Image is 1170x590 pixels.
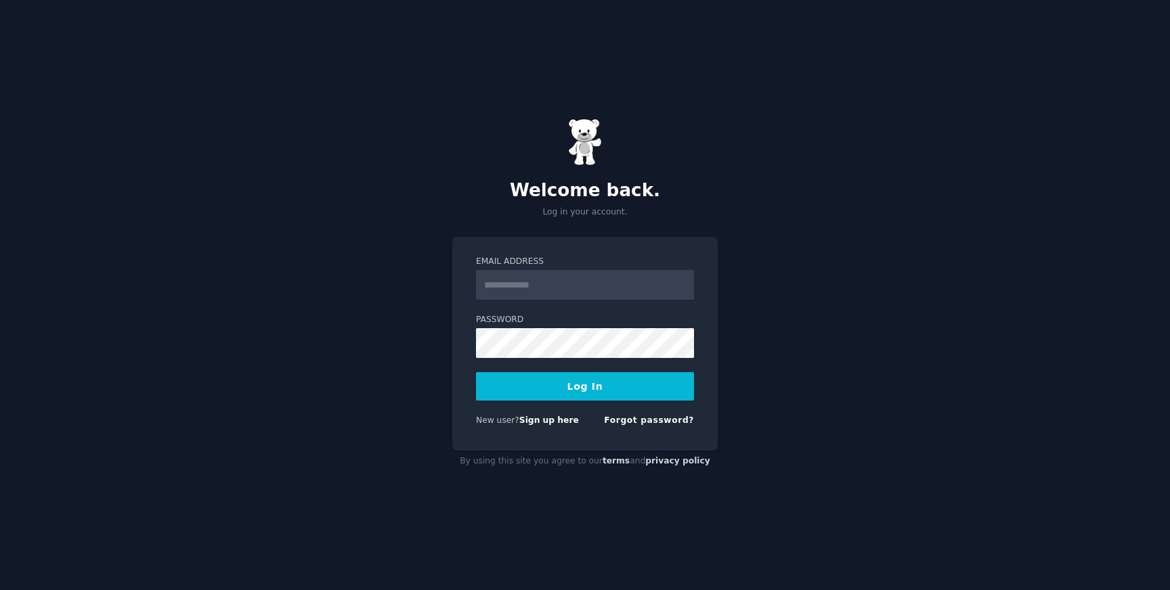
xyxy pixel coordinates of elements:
a: Sign up here [519,415,579,425]
label: Email Address [476,256,694,268]
a: terms [603,456,630,466]
a: Forgot password? [604,415,694,425]
span: New user? [476,415,519,425]
p: Log in your account. [452,206,718,219]
h2: Welcome back. [452,180,718,202]
img: Gummy Bear [568,118,602,166]
div: By using this site you agree to our and [452,451,718,472]
button: Log In [476,372,694,401]
a: privacy policy [645,456,710,466]
label: Password [476,314,694,326]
